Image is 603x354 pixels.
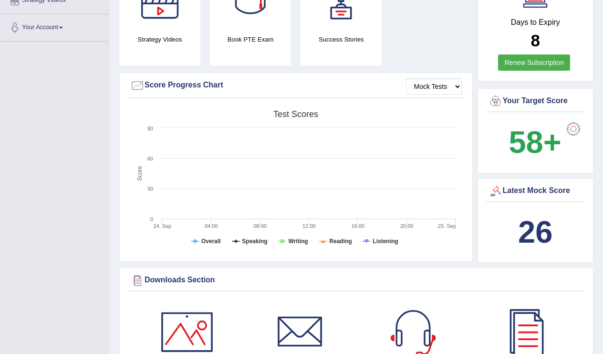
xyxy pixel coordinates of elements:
[509,125,561,160] b: 58+
[489,94,583,108] div: Your Target Score
[242,238,267,245] tspan: Speaking
[531,31,540,50] b: 8
[273,109,318,119] tspan: Test scores
[205,223,218,229] text: 04:00
[253,223,267,229] text: 08:00
[201,238,221,245] tspan: Overall
[210,34,291,44] h4: Book PTE Exam
[153,223,171,229] tspan: 24. Sep
[0,14,109,38] a: Your Account
[489,18,583,27] h4: Days to Expiry
[130,78,462,93] div: Score Progress Chart
[489,184,583,198] div: Latest Mock Score
[329,238,352,245] tspan: Reading
[518,215,552,249] b: 26
[130,273,582,288] div: Downloads Section
[147,186,153,192] text: 30
[119,34,200,44] h4: Strategy Videos
[302,223,316,229] text: 12:00
[400,223,414,229] text: 20:00
[301,34,382,44] h4: Success Stories
[351,223,364,229] text: 16:00
[136,166,143,181] tspan: Score
[147,156,153,161] text: 60
[150,216,153,222] text: 0
[373,238,398,245] tspan: Listening
[438,223,456,229] tspan: 25. Sep
[289,238,308,245] tspan: Writing
[498,54,570,71] a: Renew Subscription
[147,126,153,131] text: 90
